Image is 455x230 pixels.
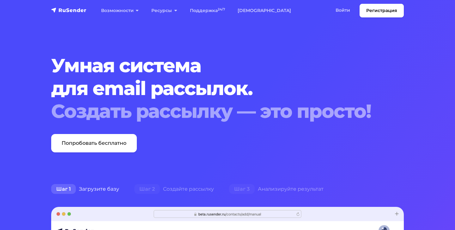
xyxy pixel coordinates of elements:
[95,4,145,17] a: Возможности
[184,4,231,17] a: Поддержка24/7
[51,54,374,123] h1: Умная система для email рассылок.
[51,134,137,152] a: Попробовать бесплатно
[218,7,225,11] sup: 24/7
[231,4,297,17] a: [DEMOGRAPHIC_DATA]
[221,183,331,195] div: Анализируйте результат
[127,183,221,195] div: Создайте рассылку
[134,184,160,194] span: Шаг 2
[329,4,356,17] a: Войти
[360,4,404,17] a: Регистрация
[51,184,76,194] span: Шаг 1
[51,7,87,13] img: RuSender
[51,100,374,123] div: Создать рассылку — это просто!
[229,184,255,194] span: Шаг 3
[145,4,183,17] a: Ресурсы
[44,183,127,195] div: Загрузите базу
